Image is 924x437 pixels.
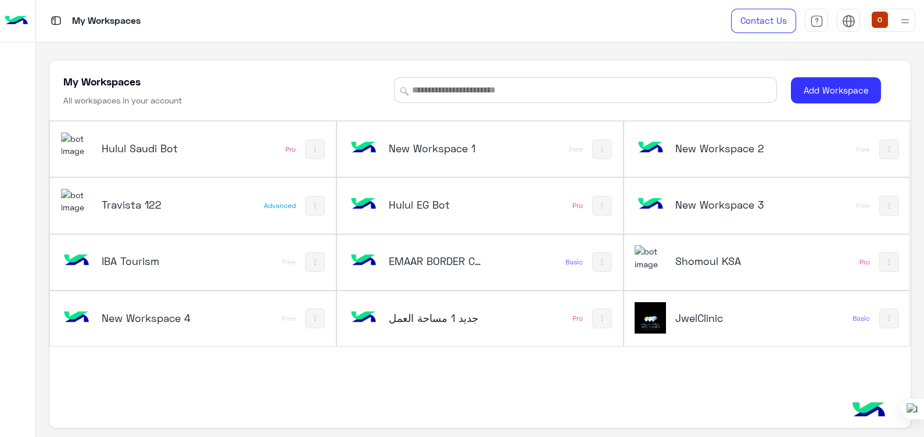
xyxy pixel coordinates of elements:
[675,254,771,268] h5: Shomoul KSA
[61,245,92,277] img: bot image
[72,13,141,29] p: My Workspaces
[102,254,197,268] h5: IBA Tourism
[5,9,28,33] img: Logo
[675,198,771,212] h5: New Workspace 3
[791,77,881,103] button: Add Workspace
[572,201,583,210] div: Pro
[282,257,296,267] div: Free
[285,145,296,154] div: Pro
[848,391,889,431] img: hulul-logo.png
[102,141,197,155] h5: Hulul Saudi Bot
[63,74,141,88] h5: My Workspaces
[635,245,666,270] img: 110260793960483
[842,15,855,28] img: tab
[61,302,92,334] img: bot image
[859,257,870,267] div: Pro
[63,95,182,106] h6: All workspaces in your account
[348,245,379,277] img: bot image
[569,145,583,154] div: Free
[102,198,197,212] h5: Travista 122
[635,132,666,164] img: bot image
[572,314,583,323] div: Pro
[872,12,888,28] img: userImage
[348,302,379,334] img: bot image
[731,9,796,33] a: Contact Us
[348,189,379,220] img: bot image
[61,132,92,157] img: 114004088273201
[348,132,379,164] img: bot image
[635,302,666,334] img: 177882628735456
[389,254,484,268] h5: EMAAR BORDER CONSULTING ENGINEER
[49,13,63,28] img: tab
[805,9,828,33] a: tab
[898,14,912,28] img: profile
[856,201,870,210] div: Free
[635,189,666,220] img: bot image
[389,311,484,325] h5: مساحة العمل‎ جديد 1
[856,145,870,154] div: Free
[264,201,296,210] div: Advanced
[675,141,771,155] h5: New Workspace 2
[282,314,296,323] div: Free
[565,257,583,267] div: Basic
[61,189,92,214] img: 331018373420750
[810,15,823,28] img: tab
[102,311,197,325] h5: New Workspace 4
[853,314,870,323] div: Basic
[675,311,771,325] h5: JwelClinic
[389,198,484,212] h5: Hulul EG Bot
[389,141,484,155] h5: New Workspace 1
